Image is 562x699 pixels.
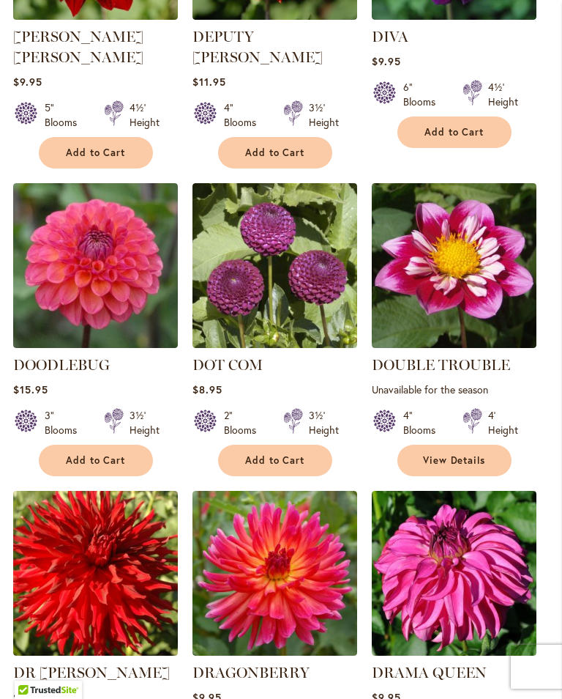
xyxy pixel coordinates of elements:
[372,28,408,45] a: DIVA
[130,408,160,437] div: 3½' Height
[192,183,357,348] img: DOT COM
[13,28,143,66] a: [PERSON_NAME] [PERSON_NAME]
[423,454,486,467] span: View Details
[224,408,266,437] div: 2" Blooms
[13,337,178,351] a: DOODLEBUG
[13,356,110,374] a: DOODLEBUG
[372,183,536,348] img: DOUBLE TROUBLE
[424,126,484,138] span: Add to Cart
[192,28,323,66] a: DEPUTY [PERSON_NAME]
[192,491,357,656] img: DRAGONBERRY
[372,382,536,396] p: Unavailable for the season
[218,137,332,169] button: Add to Cart
[372,356,510,374] a: DOUBLE TROUBLE
[245,147,305,159] span: Add to Cart
[372,9,536,23] a: Diva
[218,445,332,476] button: Add to Cart
[39,137,153,169] button: Add to Cart
[372,491,536,656] img: DRAMA QUEEN
[245,454,305,467] span: Add to Cart
[397,116,512,148] button: Add to Cart
[397,445,512,476] a: View Details
[372,337,536,351] a: DOUBLE TROUBLE
[13,9,178,23] a: DEBORA RENAE
[13,664,170,681] a: DR [PERSON_NAME]
[309,100,339,130] div: 3½' Height
[488,80,518,109] div: 4½' Height
[309,408,339,437] div: 3½' Height
[13,75,42,89] span: $9.95
[403,408,445,437] div: 4" Blooms
[488,408,518,437] div: 4' Height
[39,445,153,476] button: Add to Cart
[13,491,178,656] img: DR LES
[192,75,226,89] span: $11.95
[403,80,445,109] div: 6" Blooms
[13,183,178,348] img: DOODLEBUG
[13,645,178,659] a: DR LES
[13,382,48,396] span: $15.95
[192,356,263,374] a: DOT COM
[11,647,52,688] iframe: Launch Accessibility Center
[192,382,222,396] span: $8.95
[45,100,86,130] div: 5" Blooms
[192,645,357,659] a: DRAGONBERRY
[130,100,160,130] div: 4½' Height
[372,664,487,681] a: DRAMA QUEEN
[372,54,401,68] span: $9.95
[66,147,126,159] span: Add to Cart
[224,100,266,130] div: 4" Blooms
[192,337,357,351] a: DOT COM
[66,454,126,467] span: Add to Cart
[372,645,536,659] a: DRAMA QUEEN
[45,408,86,437] div: 3" Blooms
[192,664,310,681] a: DRAGONBERRY
[192,9,357,23] a: DEPUTY BOB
